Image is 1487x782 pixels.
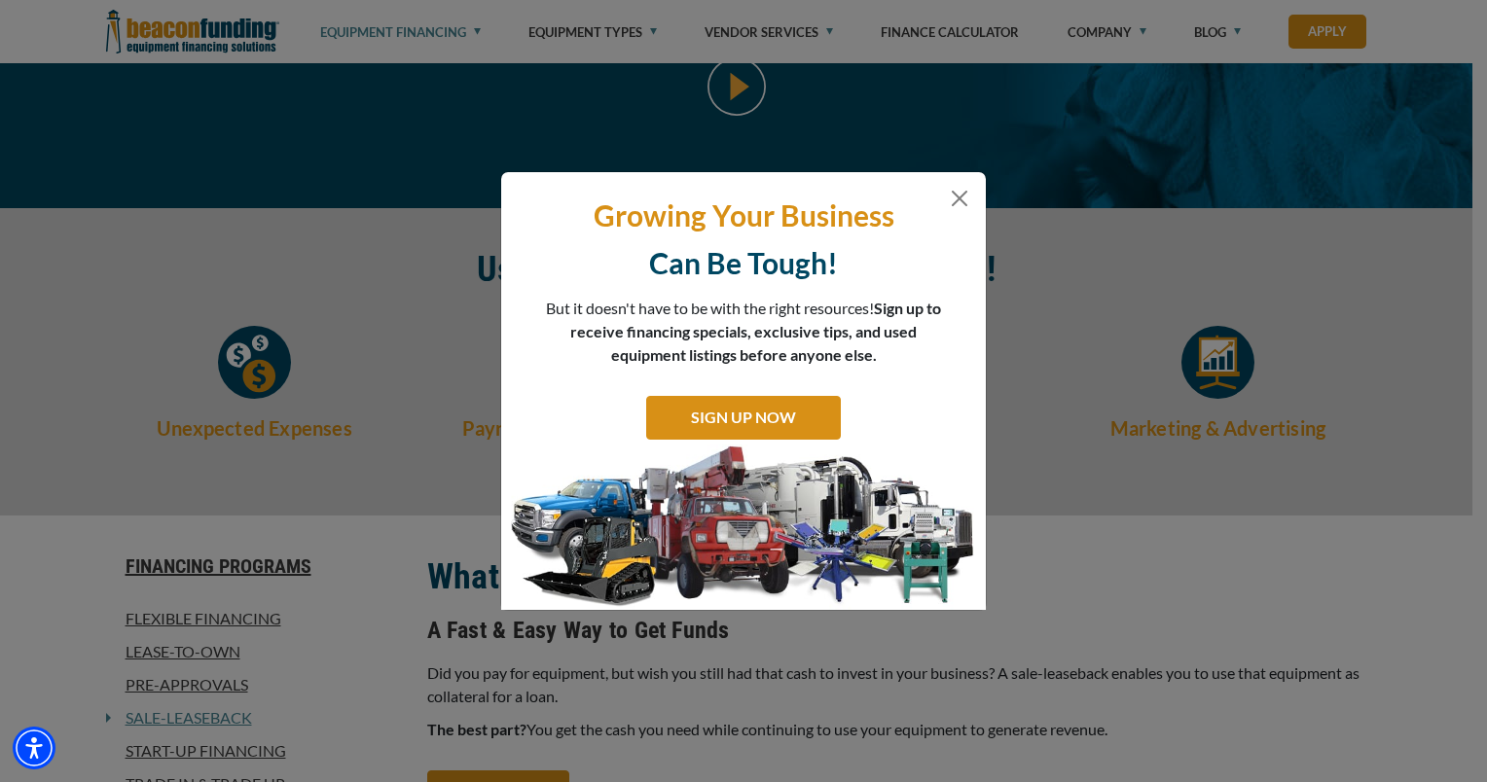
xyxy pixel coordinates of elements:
p: Growing Your Business [516,196,971,234]
span: Sign up to receive financing specials, exclusive tips, and used equipment listings before anyone ... [570,299,941,364]
p: But it doesn't have to be with the right resources! [545,297,942,367]
img: subscribe-modal.jpg [501,444,986,610]
p: Can Be Tough! [516,244,971,282]
div: Accessibility Menu [13,727,55,769]
a: SIGN UP NOW [646,396,841,440]
button: Close [948,187,971,210]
